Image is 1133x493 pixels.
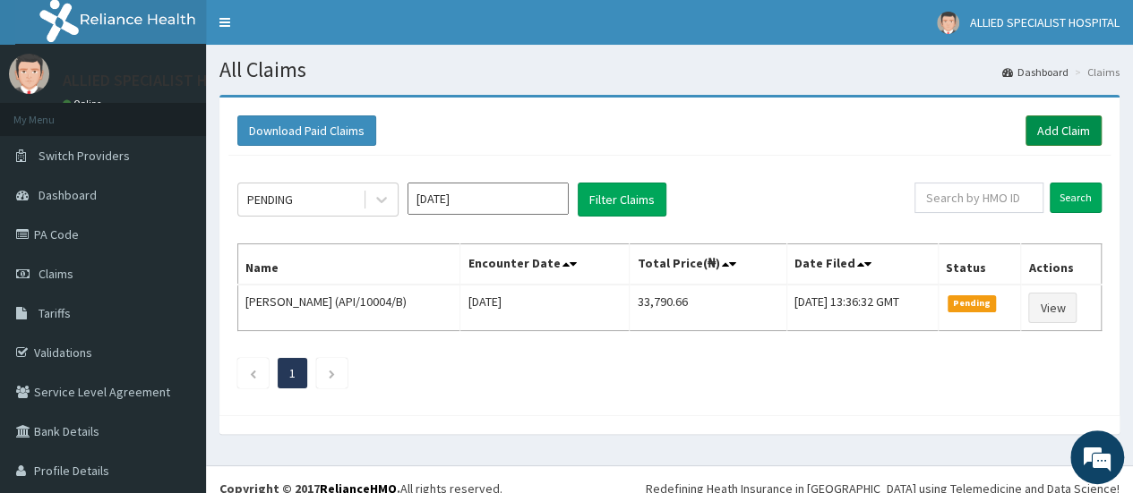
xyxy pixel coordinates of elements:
[938,244,1021,285] th: Status
[970,14,1120,30] span: ALLIED SPECIALIST HOSPITAL
[9,54,49,94] img: User Image
[328,365,336,381] a: Next page
[578,183,666,217] button: Filter Claims
[786,244,938,285] th: Date Filed
[238,244,460,285] th: Name
[630,244,786,285] th: Total Price(₦)
[247,191,293,208] div: PENDING
[408,183,569,215] input: Select Month and Year
[786,285,938,331] td: [DATE] 13:36:32 GMT
[1070,64,1120,80] li: Claims
[948,295,997,311] span: Pending
[249,365,257,381] a: Previous page
[63,98,106,110] a: Online
[289,365,296,381] a: Page 1 is your current page
[1002,64,1069,80] a: Dashboard
[1050,183,1102,213] input: Search
[39,305,71,321] span: Tariffs
[39,187,97,203] span: Dashboard
[63,72,267,89] p: ALLIED SPECIALIST HOSPITAL
[39,148,130,164] span: Switch Providers
[238,285,460,331] td: [PERSON_NAME] (API/10004/B)
[1026,115,1102,146] a: Add Claim
[1028,293,1077,323] a: View
[460,285,630,331] td: [DATE]
[39,266,73,282] span: Claims
[237,115,376,146] button: Download Paid Claims
[914,183,1043,213] input: Search by HMO ID
[1021,244,1102,285] th: Actions
[630,285,786,331] td: 33,790.66
[937,12,959,34] img: User Image
[219,58,1120,81] h1: All Claims
[460,244,630,285] th: Encounter Date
